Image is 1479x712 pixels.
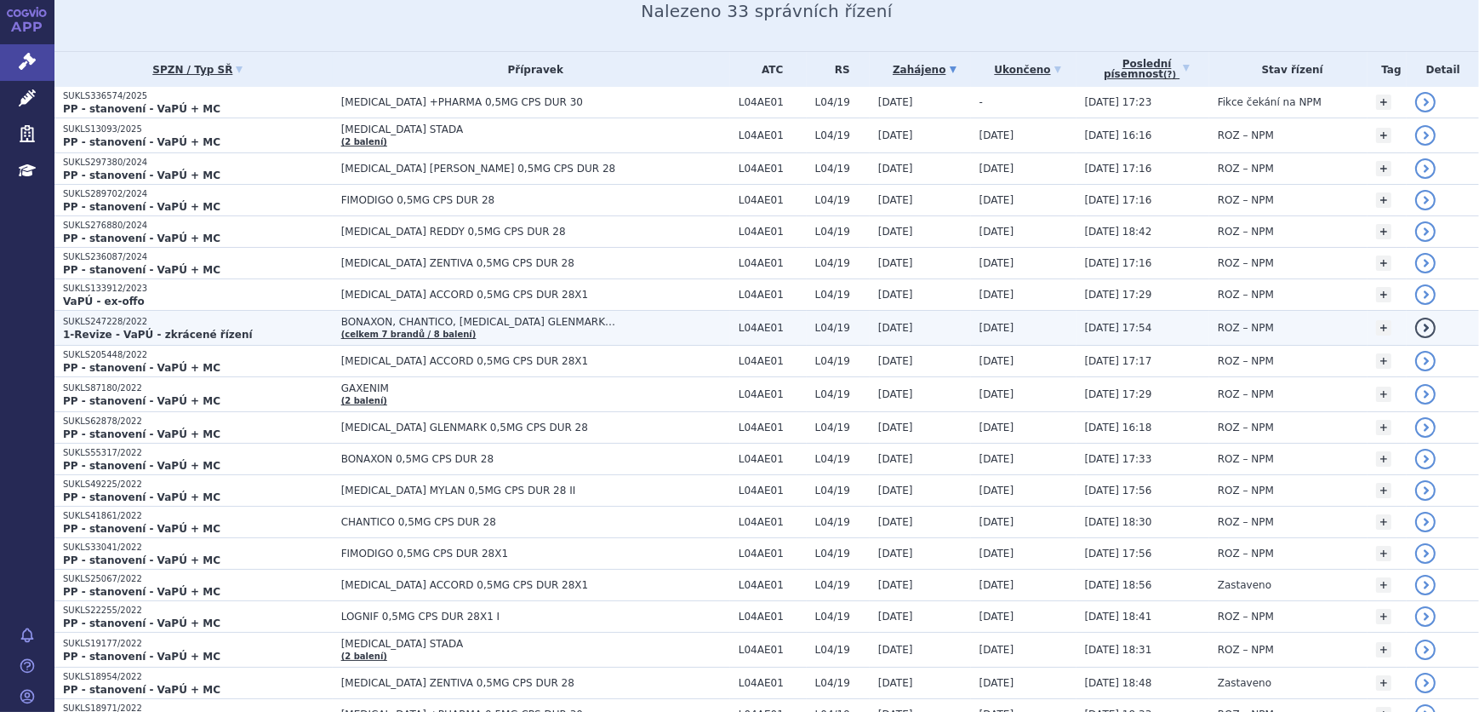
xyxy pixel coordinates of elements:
[63,188,333,200] p: SUKLS289702/2024
[1085,388,1152,400] span: [DATE] 17:29
[1085,422,1152,434] span: [DATE] 16:18
[739,96,807,108] span: L04AE01
[63,233,220,244] strong: PP - stanovení - VaPÚ + MC
[641,1,892,21] span: Nalezeno 33 správních řízení
[1085,355,1152,367] span: [DATE] 17:17
[63,605,333,617] p: SUKLS22255/2022
[63,491,220,503] strong: PP - stanovení - VaPÚ + MC
[341,289,730,301] span: [MEDICAL_DATA] ACCORD 0,5MG CPS DUR 28X1
[1376,128,1391,143] a: +
[739,644,807,656] span: L04AE01
[63,573,333,585] p: SUKLS25067/2022
[1415,284,1436,305] a: detail
[1085,194,1152,206] span: [DATE] 17:16
[1085,52,1209,87] a: Poslednípísemnost(?)
[1415,125,1436,146] a: detail
[878,58,971,82] a: Zahájeno
[1376,192,1391,208] a: +
[1376,577,1391,593] a: +
[1085,163,1152,175] span: [DATE] 17:16
[63,638,333,650] p: SUKLS19177/2022
[1218,453,1274,465] span: ROZ – NPM
[815,644,870,656] span: L04/19
[739,579,807,591] span: L04AE01
[1085,289,1152,301] span: [DATE] 17:29
[63,447,333,459] p: SUKLS55317/2022
[63,651,220,663] strong: PP - stanovení - VaPÚ + MC
[1085,579,1152,591] span: [DATE] 18:56
[979,422,1014,434] span: [DATE]
[1415,512,1436,532] a: detail
[63,428,220,440] strong: PP - stanovení - VaPÚ + MC
[341,382,730,394] span: GAXENIM
[63,523,220,535] strong: PP - stanovení - VaPÚ + MC
[815,611,870,623] span: L04/19
[63,103,220,115] strong: PP - stanovení - VaPÚ + MC
[1218,129,1274,141] span: ROZ – NPM
[739,548,807,560] span: L04AE01
[979,355,1014,367] span: [DATE]
[1085,485,1152,497] span: [DATE] 17:56
[878,96,913,108] span: [DATE]
[341,194,730,206] span: FIMODIGO 0,5MG CPS DUR 28
[979,58,1076,82] a: Ukončeno
[807,52,870,87] th: RS
[878,322,913,334] span: [DATE]
[1415,417,1436,438] a: detail
[63,316,333,328] p: SUKLS247228/2022
[1415,575,1436,595] a: detail
[979,579,1014,591] span: [DATE]
[341,652,387,661] a: (2 balení)
[979,548,1014,560] span: [DATE]
[739,388,807,400] span: L04AE01
[979,163,1014,175] span: [DATE]
[1415,253,1436,273] a: detail
[341,677,730,689] span: [MEDICAL_DATA] ZENTIVA 0,5MG CPS DUR 28
[1218,355,1274,367] span: ROZ – NPM
[1085,96,1152,108] span: [DATE] 17:23
[63,329,253,341] strong: 1-Revize - VaPÚ - zkrácené řízení
[739,485,807,497] span: L04AE01
[878,485,913,497] span: [DATE]
[979,129,1014,141] span: [DATE]
[1376,224,1391,239] a: +
[341,516,730,528] span: CHANTICO 0,5MG CPS DUR 28
[1209,52,1368,87] th: Stav řízení
[815,96,870,108] span: L04/19
[341,638,730,650] span: [MEDICAL_DATA] STADA
[63,510,333,522] p: SUKLS41861/2022
[979,516,1014,528] span: [DATE]
[1085,644,1152,656] span: [DATE] 18:31
[1085,677,1152,689] span: [DATE] 18:48
[1376,256,1391,271] a: +
[739,677,807,689] span: L04AE01
[1376,642,1391,657] a: +
[815,257,870,269] span: L04/19
[815,194,870,206] span: L04/19
[815,453,870,465] span: L04/19
[878,129,913,141] span: [DATE]
[1415,92,1436,112] a: detail
[1407,52,1479,87] th: Detail
[1218,322,1274,334] span: ROZ – NPM
[1218,611,1274,623] span: ROZ – NPM
[1085,226,1152,238] span: [DATE] 18:42
[1415,351,1436,371] a: detail
[341,137,387,146] a: (2 balení)
[815,322,870,334] span: L04/19
[1218,677,1271,689] span: Zastaveno
[1218,257,1274,269] span: ROZ – NPM
[63,684,220,696] strong: PP - stanovení - VaPÚ + MC
[878,163,913,175] span: [DATE]
[63,169,220,181] strong: PP - stanovení - VaPÚ + MC
[63,617,220,629] strong: PP - stanovení - VaPÚ + MC
[1376,546,1391,561] a: +
[63,671,333,683] p: SUKLS18954/2022
[815,388,870,400] span: L04/19
[739,453,807,465] span: L04AE01
[878,677,913,689] span: [DATE]
[63,157,333,169] p: SUKLS297380/2024
[341,316,730,328] span: BONAXON, CHANTICO, [MEDICAL_DATA] GLENMARK…
[341,226,730,238] span: [MEDICAL_DATA] REDDY 0,5MG CPS DUR 28
[1218,96,1322,108] span: Fikce čekání na NPM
